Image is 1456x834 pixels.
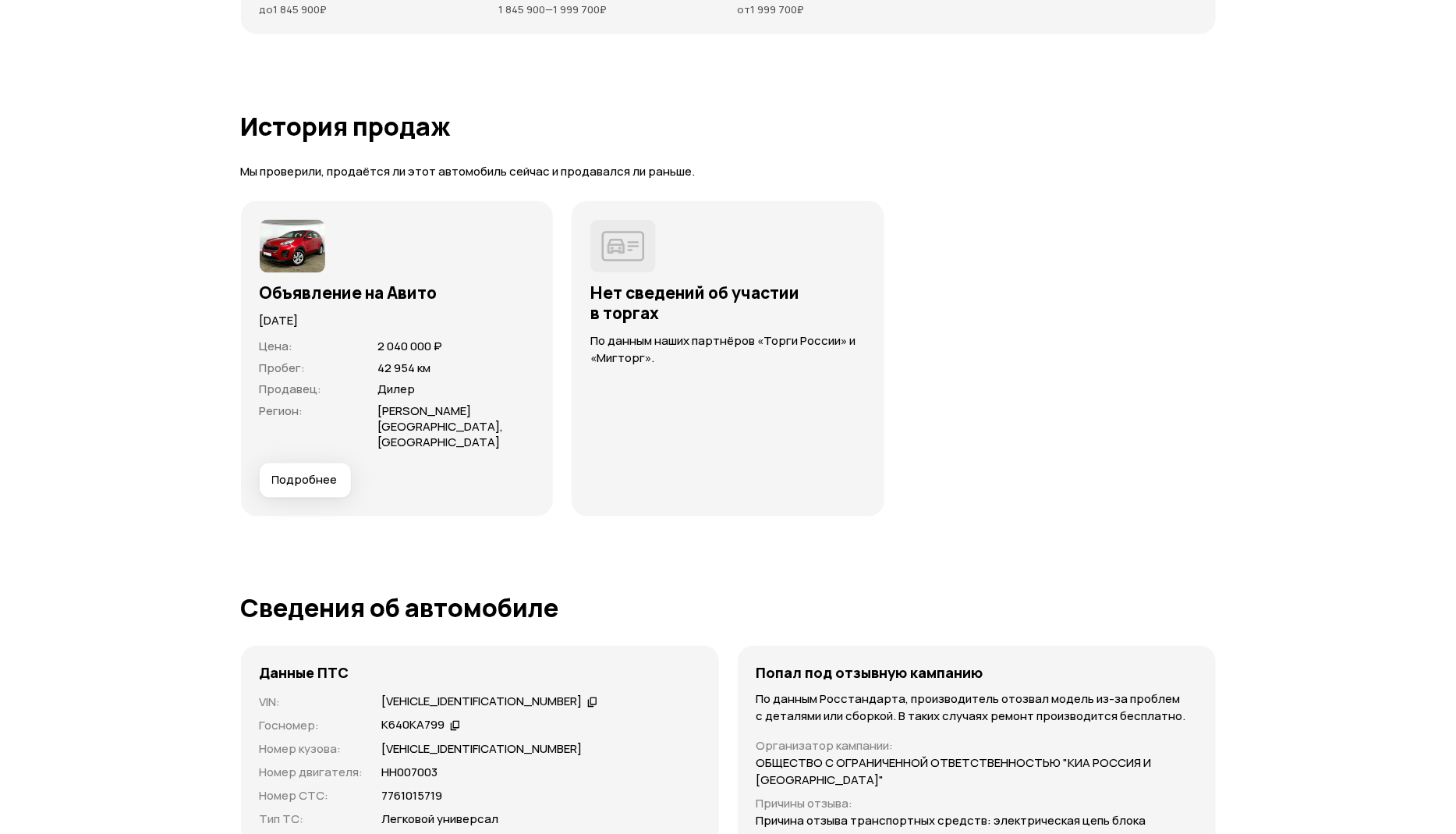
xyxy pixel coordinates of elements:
h1: История продаж [241,112,1216,140]
span: Продавец : [260,382,322,398]
span: Регион : [260,403,303,420]
p: Номер СТС : [260,788,363,805]
p: Номер кузова : [260,741,363,758]
p: По данным Росстандарта, производитель отозвал модель из-за проблем с деталями или сборкой. В таки... [756,691,1197,726]
p: 7761015719 [382,788,443,805]
p: 1 845 900 — 1 999 700 ₽ [498,3,728,16]
span: Дилер [377,382,415,398]
p: Тип ТС : [260,811,363,829]
p: ОБЩЕСТВО С ОГРАНИЧЕННОЙ ОТВЕТСТВЕННОСТЬЮ "КИА РОССИЯ И [GEOGRAPHIC_DATA]" [756,755,1197,790]
span: [PERSON_NAME][GEOGRAPHIC_DATA], [GEOGRAPHIC_DATA] [377,403,503,451]
p: от 1 999 700 ₽ [738,3,1197,16]
p: Легковой универсал [382,811,499,829]
h3: Объявление на Авито [260,282,535,303]
p: Мы проверили, продаётся ли этот автомобиль сейчас и продавался ли раньше. [241,164,1216,180]
span: Подробнее [272,473,338,488]
p: Номер двигателя : [260,765,363,782]
span: 42 954 км [377,360,430,376]
p: [DATE] [260,312,535,329]
span: Пробег : [260,360,306,376]
div: [VEHICLE_IDENTIFICATION_NUMBER] [382,694,583,711]
p: Госномер : [260,718,363,735]
h3: Нет сведений об участии в торгах [590,282,866,323]
p: НН007003 [382,765,438,782]
p: Организатор кампании : [756,738,1197,755]
h4: Попал под отзывную кампанию [756,665,983,682]
button: Подробнее [260,463,351,498]
h1: Сведения об автомобиле [241,594,1216,623]
span: Цена : [260,338,293,354]
p: [VEHICLE_IDENTIFICATION_NUMBER] [382,741,583,758]
p: Причины отзыва : [756,796,1197,813]
p: VIN : [260,694,363,712]
p: до 1 845 900 ₽ [260,3,490,16]
span: 2 040 000 ₽ [377,338,442,354]
div: К640КА799 [382,718,445,734]
h4: Данные ПТС [260,665,349,682]
p: По данным наших партнёров «Торги России» и «Мигторг». [590,332,866,367]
